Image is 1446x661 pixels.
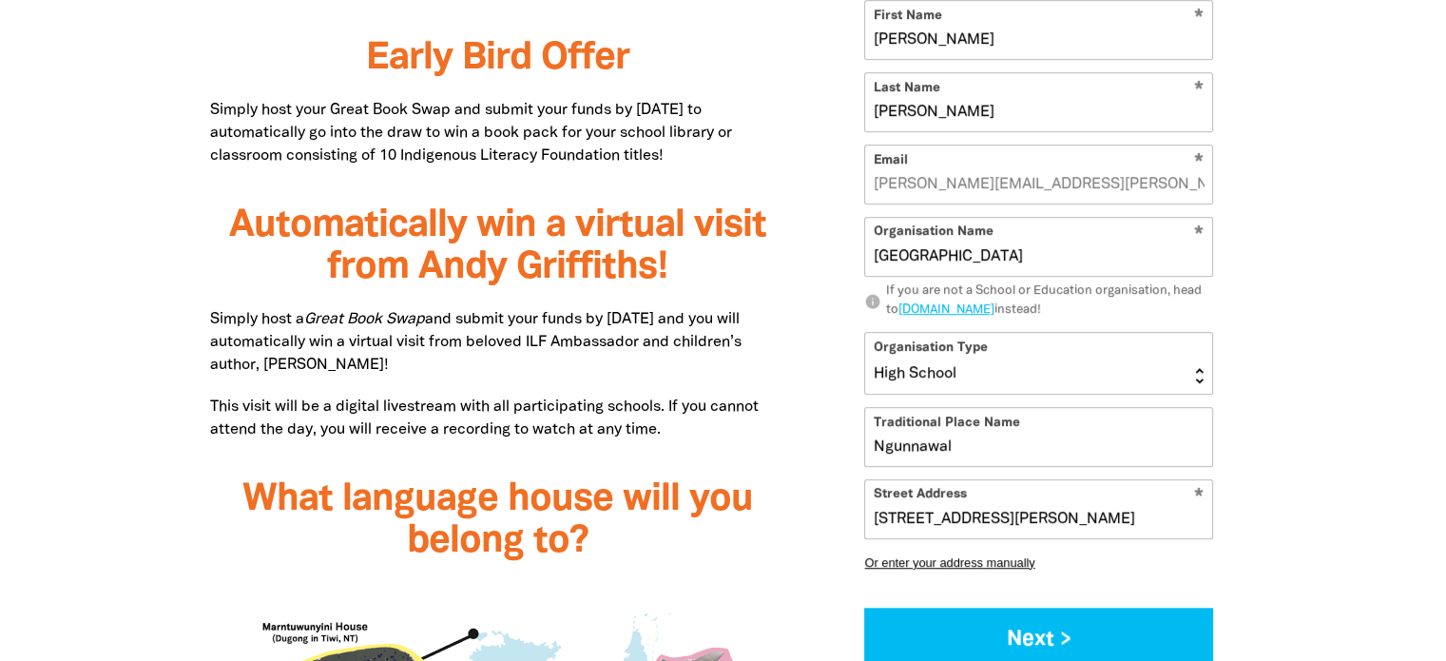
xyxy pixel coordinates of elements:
[210,99,785,167] p: Simply host your Great Book Swap and submit your funds by [DATE] to automatically go into the dra...
[241,482,752,559] span: What language house will you belong to?
[304,313,425,326] em: Great Book Swap
[864,555,1213,570] button: Or enter your address manually
[365,41,628,76] span: Early Bird Offer
[886,282,1214,320] div: If you are not a School or Education organisation, head to instead!
[898,304,994,316] a: [DOMAIN_NAME]
[228,208,765,285] span: Automatically win a virtual visit from Andy Griffiths!
[210,308,785,377] p: Simply host a and submit your funds by [DATE] and you will automatically win a virtual visit from...
[864,293,881,310] i: info
[210,396,785,441] p: This visit will be a digital livestream with all participating schools. If you cannot attend the ...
